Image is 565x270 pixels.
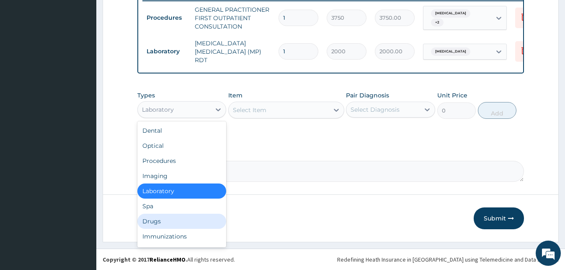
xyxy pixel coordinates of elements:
[431,18,444,27] span: + 2
[49,81,116,166] span: We're online!
[137,138,227,153] div: Optical
[437,91,467,100] label: Unit Price
[142,44,191,59] td: Laboratory
[137,4,157,24] div: Minimize live chat window
[137,199,227,214] div: Spa
[103,256,187,263] strong: Copyright © 2017 .
[142,105,174,114] div: Laboratory
[137,229,227,244] div: Immunizations
[137,149,524,156] label: Comment
[233,106,266,114] div: Select Item
[191,1,274,35] td: GENERAL PRACTITIONER FIRST OUTPATIENT CONSULTATION
[137,92,155,99] label: Types
[191,35,274,68] td: [MEDICAL_DATA] [MEDICAL_DATA] (MP) RDT
[228,91,243,100] label: Item
[4,181,160,210] textarea: Type your message and hit 'Enter'
[137,153,227,168] div: Procedures
[137,214,227,229] div: Drugs
[137,123,227,138] div: Dental
[474,207,524,229] button: Submit
[15,42,34,63] img: d_794563401_company_1708531726252_794563401
[346,91,389,100] label: Pair Diagnosis
[337,255,559,264] div: Redefining Heath Insurance in [GEOGRAPHIC_DATA] using Telemedicine and Data Science!
[137,183,227,199] div: Laboratory
[478,102,516,119] button: Add
[431,47,470,56] span: [MEDICAL_DATA]
[431,9,470,18] span: [MEDICAL_DATA]
[137,244,227,259] div: Others
[137,168,227,183] div: Imaging
[142,10,191,26] td: Procedures
[150,256,186,263] a: RelianceHMO
[44,47,141,58] div: Chat with us now
[351,105,400,114] div: Select Diagnosis
[96,249,565,270] footer: All rights reserved.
